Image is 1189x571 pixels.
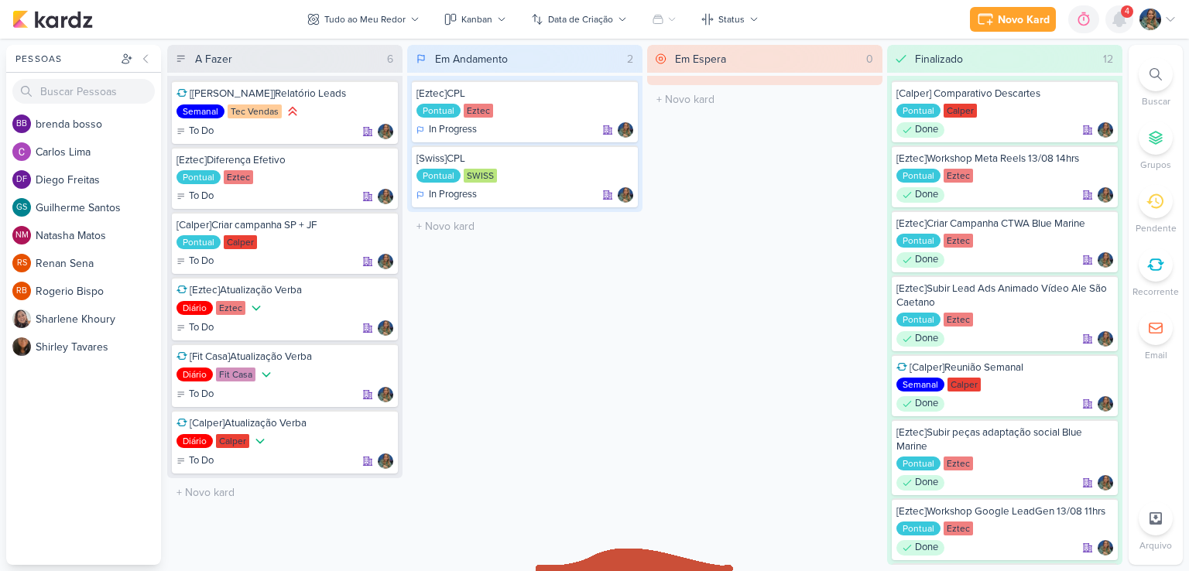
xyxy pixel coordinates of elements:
[248,300,264,316] div: Prioridade Baixa
[176,283,393,297] div: [Eztec]Atualização Verba
[378,387,393,402] div: Responsável: Isabella Gutierres
[896,234,941,248] div: Pontual
[176,235,221,249] div: Pontual
[378,124,393,139] div: Responsável: Isabella Gutierres
[896,396,944,412] div: Done
[36,311,161,327] div: S h a r l e n e K h o u r y
[1098,540,1113,556] img: Isabella Gutierres
[896,378,944,391] div: Semanal
[176,453,214,469] div: To Do
[944,169,973,183] div: Eztec
[195,51,232,67] div: A Fazer
[36,116,161,132] div: b r e n d a b o s s o
[378,189,393,204] div: Responsável: Isabella Gutierres
[915,122,938,138] p: Done
[1098,396,1113,412] div: Responsável: Isabella Gutierres
[1098,475,1113,491] img: Isabella Gutierres
[944,521,973,535] div: Eztec
[176,368,213,381] div: Diário
[1098,396,1113,412] img: Isabella Gutierres
[189,124,214,139] p: To Do
[378,254,393,269] img: Isabella Gutierres
[189,189,214,204] p: To Do
[12,115,31,133] div: brenda bosso
[896,313,941,327] div: Pontual
[216,301,245,315] div: Eztec
[378,453,393,469] img: Isabella Gutierres
[896,187,944,203] div: Done
[1098,331,1113,347] div: Responsável: Isabella Gutierres
[216,368,255,381] div: Fit Casa
[176,124,214,139] div: To Do
[170,481,399,504] input: + Novo kard
[650,88,879,111] input: + Novo kard
[176,153,393,167] div: [Eztec]Diferença Efetivo
[36,227,161,244] div: N a t a s h a M a t o s
[176,387,214,402] div: To Do
[176,218,393,232] div: [Calper]Criar campanha SP + JF
[944,234,973,248] div: Eztec
[176,320,214,336] div: To Do
[896,504,1113,518] div: [Eztec]Workshop Google LeadGen 13/08 11hrs
[12,170,31,189] div: Diego Freitas
[618,187,633,203] img: Isabella Gutierres
[176,416,393,430] div: [Calper]Atualização Verba
[176,87,393,101] div: [Tec Vendas]Relatório Leads
[378,254,393,269] div: Responsável: Isabella Gutierres
[464,169,497,183] div: SWISS
[896,217,1113,231] div: [Eztec]Criar Campanha CTWA Blue Marine
[1098,475,1113,491] div: Responsável: Isabella Gutierres
[1125,5,1129,18] span: 4
[944,456,973,470] div: Eztec
[1098,187,1113,203] img: Isabella Gutierres
[189,453,214,469] p: To Do
[378,453,393,469] div: Responsável: Isabella Gutierres
[896,152,1113,166] div: [Eztec]Workshop Meta Reels 13/08 14hrs
[1139,539,1172,552] p: Arquivo
[36,172,161,188] div: D i e g o F r e i t a s
[416,122,477,138] div: In Progress
[416,87,633,101] div: [Eztec]CPL
[176,104,224,118] div: Semanal
[12,282,31,300] div: Rogerio Bispo
[12,337,31,356] img: Shirley Tavares
[621,51,639,67] div: 2
[896,122,944,138] div: Done
[36,283,161,299] div: R o g e r i o B i s p o
[618,122,633,138] img: Isabella Gutierres
[176,254,214,269] div: To Do
[896,521,941,535] div: Pontual
[416,152,633,166] div: [Swiss]CPL
[1136,221,1177,235] p: Pendente
[16,120,27,128] p: bb
[216,434,249,448] div: Calper
[12,254,31,272] div: Renan Sena
[189,254,214,269] p: To Do
[36,144,161,160] div: C a r l o s L i m a
[12,10,93,29] img: kardz.app
[464,104,493,118] div: Eztec
[410,215,639,238] input: + Novo kard
[12,198,31,217] div: Guilherme Santos
[915,331,938,347] p: Done
[224,235,257,249] div: Calper
[1139,9,1161,30] img: Isabella Gutierres
[1145,348,1167,362] p: Email
[915,187,938,203] p: Done
[36,200,161,216] div: G u i l h e r m e S a n t o s
[618,122,633,138] div: Responsável: Isabella Gutierres
[378,387,393,402] img: Isabella Gutierres
[1132,285,1179,299] p: Recorrente
[1098,122,1113,138] div: Responsável: Isabella Gutierres
[915,475,938,491] p: Done
[378,124,393,139] img: Isabella Gutierres
[896,282,1113,309] div: [Eztec]Subir Lead Ads Animado Vídeo Ale São Caetano
[12,309,31,328] img: Sharlene Khoury
[189,387,214,402] p: To Do
[944,313,973,327] div: Eztec
[429,122,477,138] p: In Progress
[416,104,461,118] div: Pontual
[16,176,27,184] p: DF
[944,104,977,118] div: Calper
[416,169,461,183] div: Pontual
